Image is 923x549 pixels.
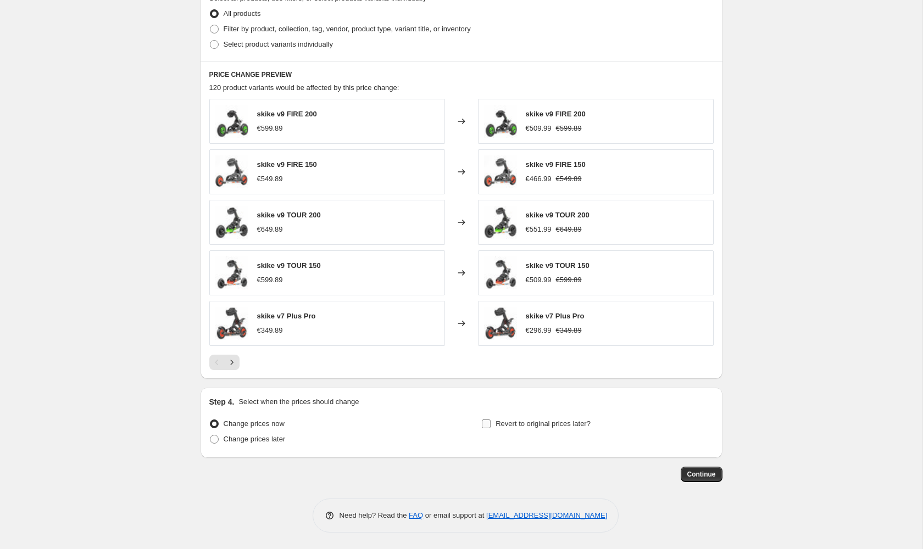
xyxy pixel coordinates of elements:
img: skike-v9-tour-200-256155_80x.jpg [484,206,517,239]
div: €466.99 [526,173,552,184]
img: skike-v9-fire-150-946329_80x.jpg [484,155,517,188]
span: skike v7 Plus Pro [257,312,316,320]
span: Select product variants individually [224,40,333,48]
span: skike v9 TOUR 200 [526,211,590,219]
div: €509.99 [526,123,552,134]
button: Continue [681,467,722,482]
span: 120 product variants would be affected by this price change: [209,83,399,92]
span: skike v9 FIRE 200 [526,110,586,118]
strike: €649.89 [556,224,582,235]
img: skike-v9-tour-150-953220_80x.jpg [484,256,517,289]
img: skike-v9-tour-200-256155_80x.jpg [215,206,248,239]
img: skike-v9-fire-200-570173_80x.jpg [484,105,517,138]
a: FAQ [409,511,423,519]
strike: €599.89 [556,274,582,285]
nav: Pagination [209,355,240,370]
span: skike v9 TOUR 150 [526,261,590,270]
div: €349.89 [257,325,283,336]
div: €296.99 [526,325,552,336]
span: skike v9 FIRE 150 [526,160,586,169]
span: skike v9 TOUR 150 [257,261,321,270]
img: skike-v7-plus-pro-114245_80x.jpg [215,307,248,340]
div: €649.89 [257,224,283,235]
span: Filter by product, collection, tag, vendor, product type, variant title, or inventory [224,25,471,33]
img: skike-v7-plus-pro-114245_80x.jpg [484,307,517,340]
strike: €349.89 [556,325,582,336]
a: [EMAIL_ADDRESS][DOMAIN_NAME] [486,511,607,519]
img: skike-v9-tour-150-953220_80x.jpg [215,256,248,289]
span: Change prices now [224,419,285,428]
span: skike v9 FIRE 200 [257,110,317,118]
span: Revert to original prices later? [496,419,591,428]
span: skike v9 FIRE 150 [257,160,317,169]
h6: PRICE CHANGE PREVIEW [209,70,714,79]
img: skike-v9-fire-150-946329_80x.jpg [215,155,248,188]
span: Change prices later [224,435,286,443]
div: €599.89 [257,274,283,285]
button: Next [224,355,240,370]
strike: €549.89 [556,173,582,184]
div: €599.89 [257,123,283,134]
div: €509.99 [526,274,552,285]
div: €551.99 [526,224,552,235]
span: Need help? Read the [340,511,409,519]
div: €549.89 [257,173,283,184]
span: skike v7 Plus Pro [526,312,585,320]
span: Continue [687,470,716,479]
img: skike-v9-fire-200-570173_80x.jpg [215,105,248,138]
p: Select when the prices should change [238,396,359,407]
span: or email support at [423,511,486,519]
h2: Step 4. [209,396,235,407]
span: skike v9 TOUR 200 [257,211,321,219]
span: All products [224,9,261,18]
strike: €599.89 [556,123,582,134]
